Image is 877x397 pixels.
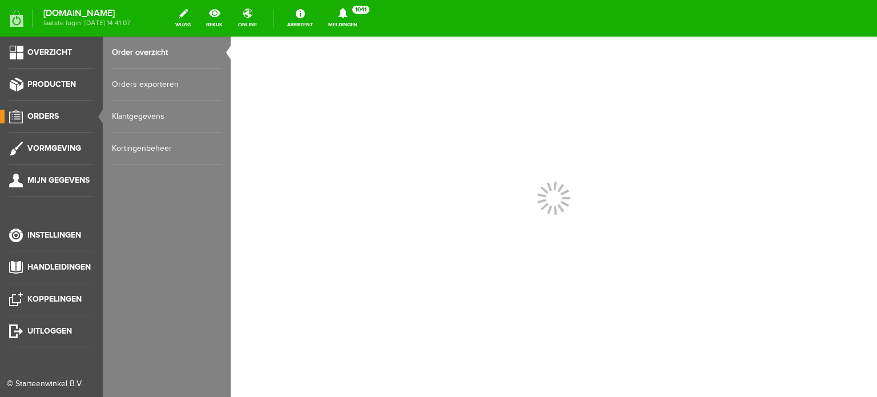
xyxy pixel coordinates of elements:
[231,6,264,31] a: online
[27,294,82,304] span: Koppelingen
[27,111,59,121] span: Orders
[27,47,72,57] span: Overzicht
[280,6,320,31] a: Assistent
[112,101,222,133] a: Klantgegevens
[27,79,76,89] span: Producten
[27,326,72,336] span: Uitloggen
[27,175,90,185] span: Mijn gegevens
[168,6,198,31] a: wijzig
[199,6,230,31] a: bekijk
[27,262,91,272] span: Handleidingen
[321,6,364,31] a: Meldingen1041
[112,133,222,165] a: Kortingenbeheer
[43,10,130,17] strong: [DOMAIN_NAME]
[27,230,81,240] span: Instellingen
[352,6,369,14] span: 1041
[27,143,81,153] span: Vormgeving
[7,378,87,390] div: © Starteenwinkel B.V.
[112,37,222,69] a: Order overzicht
[43,20,130,26] span: laatste login: [DATE] 14:41:07
[112,69,222,101] a: Orders exporteren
